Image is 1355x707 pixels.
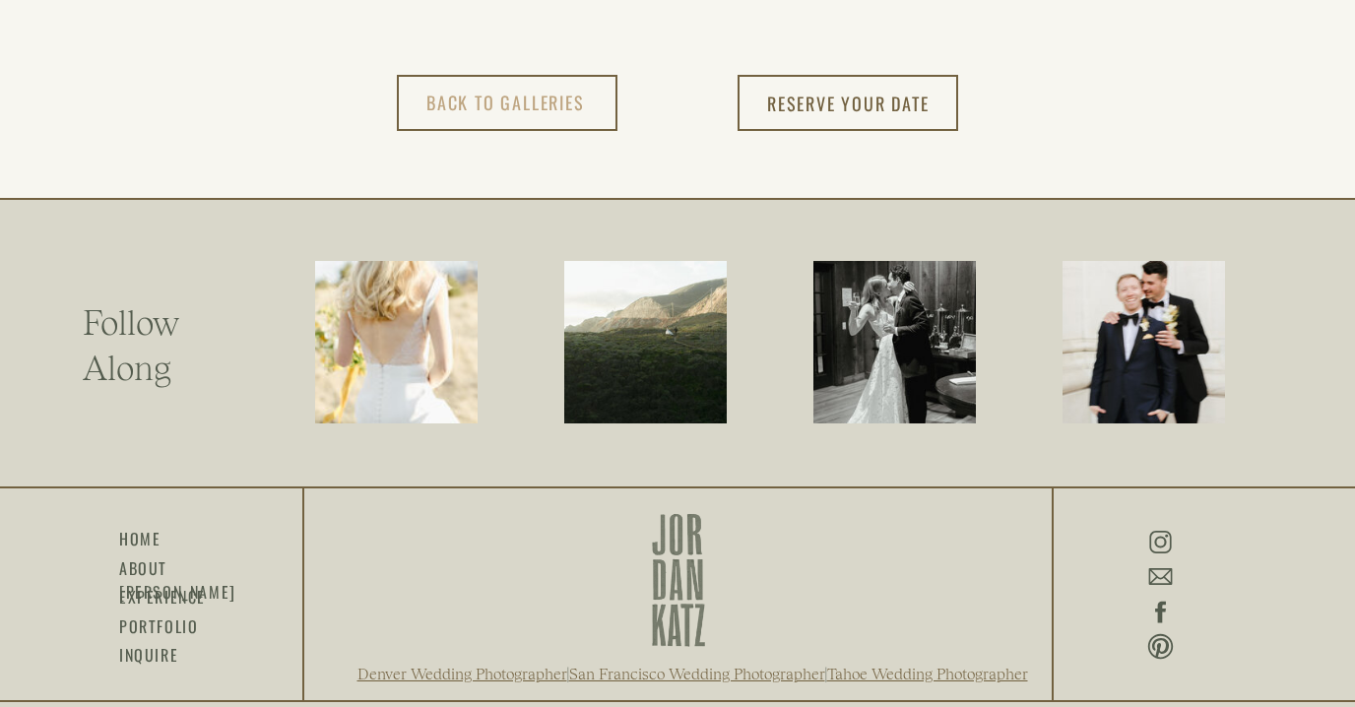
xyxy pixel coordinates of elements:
[426,87,589,120] a: back to Galleries
[333,665,1052,682] h2: | |
[119,527,169,549] a: HOME
[767,88,933,119] a: reserve your date
[83,300,268,383] h2: Follow Along
[564,261,727,423] img: 220610_JordanKatz_Caitlin_Carl-269_websize
[569,665,825,683] a: San Francisco Wedding Photographer
[357,665,567,683] a: Denver Wedding Photographer
[827,665,1028,683] a: Tahoe Wedding Photographer
[119,556,231,579] a: about [PERSON_NAME]
[813,261,976,423] img: 220903_JordanKatz_Katie_Kirk-722_websize
[119,643,178,666] a: inquire
[315,261,478,423] img: 220430_JordanKatz_Stacey_Brett-903_websize
[119,614,197,637] a: portfolio
[1063,261,1225,423] img: 230305_JordanKatz_Spring_Urban_Microwedding-493_websize (1)
[119,585,219,608] a: experience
